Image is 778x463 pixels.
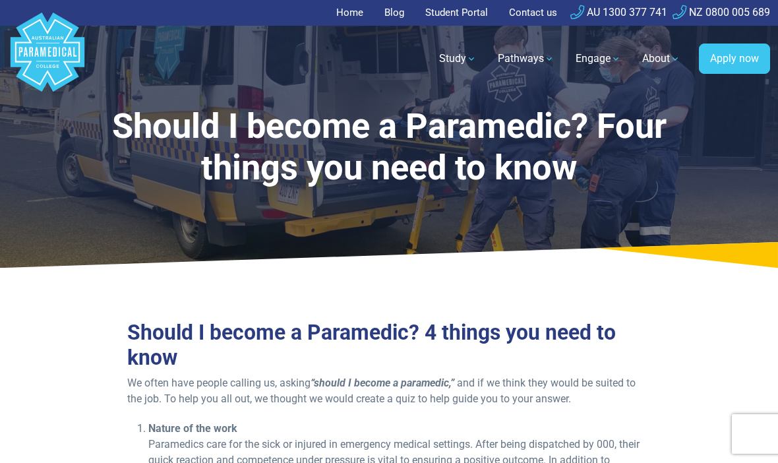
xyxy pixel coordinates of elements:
strong: Nature of the work [148,422,237,435]
a: Study [431,40,485,77]
p: We often have people calling us, asking and if we think they would be suited to the job. To help ... [127,375,651,407]
a: About [634,40,688,77]
strong: “should I become a paramedic,” [311,377,454,389]
a: Engage [568,40,629,77]
h2: Should I become a Paramedic? 4 things you need to know [127,320,651,370]
a: AU 1300 377 741 [570,6,667,18]
a: NZ 0800 005 689 [673,6,770,18]
a: Apply now [699,44,770,74]
a: Australian Paramedical College [8,26,87,92]
h1: Should I become a Paramedic? Four things you need to know [104,106,675,189]
a: Pathways [490,40,562,77]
